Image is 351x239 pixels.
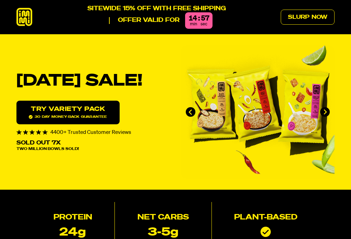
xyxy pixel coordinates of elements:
button: Next slide [320,107,330,117]
p: 3-5g [148,227,179,238]
span: sec [201,22,207,26]
h2: Net Carbs [137,214,189,222]
li: 1 of 4 [181,45,335,179]
button: Go to last slide [186,107,195,117]
div: 14 [189,15,197,23]
span: 30 day money-back guarantee [29,115,107,119]
div: : [198,15,199,23]
a: Try variety Pack30 day money-back guarantee [16,101,120,124]
h2: Protein [53,214,92,222]
a: Slurp Now [281,10,335,25]
p: 24g [59,227,86,238]
p: Offer valid for [109,17,180,24]
p: Sold Out 7X [16,140,61,146]
span: Two Million Bowls Sold! [16,147,79,151]
div: 4400+ Trusted Customer Reviews [16,130,170,135]
p: SITEWIDE 15% OFF WITH FREE SHIPPING [87,5,226,12]
div: immi slideshow [181,45,335,179]
h1: [DATE] SALE! [16,73,170,89]
div: 57 [201,15,209,23]
h2: Plant-based [234,214,298,222]
span: min [190,22,197,26]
